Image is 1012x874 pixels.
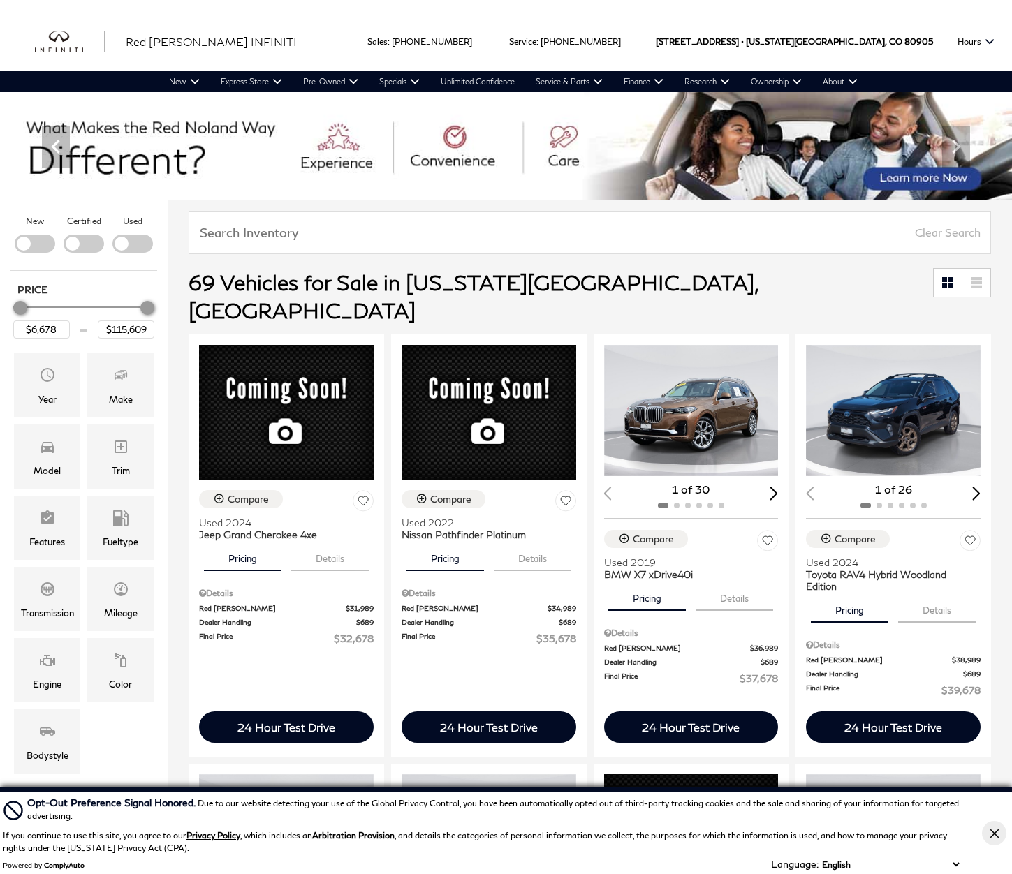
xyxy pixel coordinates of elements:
[104,605,138,621] div: Mileage
[356,617,374,628] span: $689
[112,435,129,463] span: Trim
[199,517,374,540] a: Used 2024Jeep Grand Cherokee 4xe
[430,493,471,505] div: Compare
[604,345,779,476] div: 1 / 2
[613,71,674,92] a: Finance
[26,214,44,228] label: New
[3,830,947,853] p: If you continue to use this site, you agree to our , which includes an , and details the categori...
[604,671,779,686] a: Final Price $37,678
[951,12,1002,71] button: Open the hours dropdown
[123,214,142,228] label: Used
[806,683,981,697] a: Final Price $39,678
[199,631,374,646] a: Final Price $32,678
[942,126,970,168] div: Next
[806,711,981,743] div: 24 Hour Test Drive - Toyota RAV4 Hybrid Woodland Edition
[604,643,779,653] a: Red [PERSON_NAME] $36,989
[559,617,576,628] span: $689
[402,587,576,600] div: Pricing Details - Nissan Pathfinder Platinum
[806,556,981,592] a: Used 2024Toyota RAV4 Hybrid Woodland Edition
[811,592,888,623] button: pricing tab
[199,517,363,528] span: Used 2024
[538,175,552,188] span: Go to slide 6
[112,649,129,676] span: Color
[367,36,388,47] span: Sales
[42,126,70,168] div: Previous
[27,795,962,822] div: Due to our website detecting your use of the Global Privacy Control, you have been automatically ...
[112,463,130,478] div: Trim
[199,631,334,646] span: Final Price
[87,496,154,560] div: FueltypeFueltype
[109,676,132,692] div: Color
[441,175,455,188] span: Go to slide 1
[952,655,981,665] span: $38,989
[604,643,751,653] span: Red [PERSON_NAME]
[440,720,538,734] div: 24 Hour Test Drive
[536,36,538,47] span: :
[39,720,56,748] span: Bodystyle
[199,617,356,628] span: Dealer Handling
[604,530,688,548] button: Compare Vehicle
[109,392,133,407] div: Make
[402,617,576,628] a: Dealer Handling $689
[39,435,56,463] span: Model
[548,603,576,614] span: $34,989
[14,709,80,773] div: BodystyleBodystyle
[696,580,773,611] button: details tab
[460,175,474,188] span: Go to slide 2
[740,71,812,92] a: Ownership
[10,214,157,270] div: Filter by Vehicle Type
[812,71,868,92] a: About
[402,517,576,540] a: Used 2022Nissan Pathfinder Platinum
[199,587,374,600] div: Pricing Details - Jeep Grand Cherokee 4xe
[13,301,27,315] div: Minimum Price
[541,36,621,47] a: [PHONE_NUMBER]
[656,12,744,71] span: [STREET_ADDRESS] •
[199,345,374,480] img: 2024 Jeep Grand Cherokee 4xe
[126,35,297,48] span: Red [PERSON_NAME] INFINITI
[604,657,779,667] a: Dealer Handling $689
[972,487,981,500] div: Next slide
[126,34,297,50] a: Red [PERSON_NAME] INFINITI
[604,568,768,580] span: BMW X7 xDrive40i
[604,556,779,580] a: Used 2019BMW X7 xDrive40i
[312,830,395,840] strong: Arbitration Provision
[604,657,761,667] span: Dealer Handling
[35,31,105,53] a: infiniti
[39,577,56,605] span: Transmission
[14,638,80,702] div: EngineEngine
[402,517,566,528] span: Used 2022
[806,530,890,548] button: Compare Vehicle
[806,683,941,697] span: Final Price
[519,175,533,188] span: Go to slide 5
[604,627,779,639] div: Pricing Details - BMW X7 xDrive40i
[103,534,138,549] div: Fueltype
[835,533,876,545] div: Compare
[604,556,768,568] span: Used 2019
[608,580,686,611] button: pricing tab
[963,669,981,679] span: $689
[87,567,154,631] div: MileageMileage
[806,655,952,665] span: Red [PERSON_NAME]
[770,487,779,500] div: Next slide
[27,748,68,763] div: Bodystyle
[402,345,576,480] img: 2022 Nissan Pathfinder Platinum
[44,861,85,869] a: ComplyAuto
[402,617,559,628] span: Dealer Handling
[402,711,576,743] div: 24 Hour Test Drive - Nissan Pathfinder Platinum
[604,482,779,497] div: 1 of 30
[806,345,981,476] div: 1 / 2
[199,603,346,614] span: Red [PERSON_NAME]
[210,71,293,92] a: Express Store
[199,490,283,508] button: Compare Vehicle
[402,603,576,614] a: Red [PERSON_NAME] $34,989
[674,71,740,92] a: Research
[509,36,536,47] span: Service
[87,353,154,417] div: MakeMake
[27,797,198,808] span: Opt-Out Preference Signal Honored .
[480,175,494,188] span: Go to slide 3
[402,631,576,646] a: Final Price $35,678
[159,71,210,92] a: New
[39,506,56,534] span: Features
[392,36,472,47] a: [PHONE_NUMBER]
[186,830,240,840] u: Privacy Policy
